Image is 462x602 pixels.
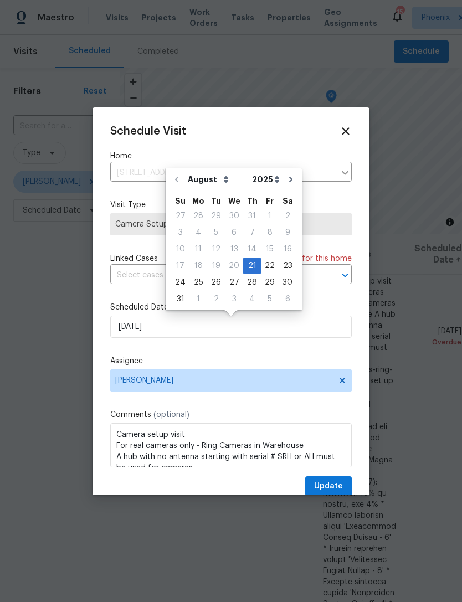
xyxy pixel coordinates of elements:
[110,253,158,264] span: Linked Cases
[266,197,274,205] abbr: Friday
[279,208,296,224] div: Sat Aug 02 2025
[207,291,225,307] div: Tue Sep 02 2025
[261,291,279,307] div: 5
[207,275,225,290] div: 26
[175,197,186,205] abbr: Sunday
[243,258,261,274] div: 21
[225,225,243,240] div: 6
[261,275,279,290] div: 29
[261,291,279,307] div: Fri Sep 05 2025
[189,225,207,240] div: 4
[207,291,225,307] div: 2
[171,241,189,258] div: Sun Aug 10 2025
[189,241,207,258] div: Mon Aug 11 2025
[115,219,347,230] span: Camera Setup
[243,274,261,291] div: Thu Aug 28 2025
[171,258,189,274] div: 17
[189,224,207,241] div: Mon Aug 04 2025
[314,480,343,493] span: Update
[110,423,352,467] textarea: Camera setup visit For real cameras only - Ring Cameras in Warehouse A hub with no antenna starti...
[189,258,207,274] div: 18
[261,258,279,274] div: Fri Aug 22 2025
[225,291,243,307] div: 3
[279,241,296,258] div: Sat Aug 16 2025
[207,208,225,224] div: Tue Jul 29 2025
[249,171,283,188] select: Year
[261,224,279,241] div: Fri Aug 08 2025
[243,208,261,224] div: 31
[171,208,189,224] div: 27
[207,258,225,274] div: 19
[261,241,279,258] div: Fri Aug 15 2025
[337,267,353,283] button: Open
[279,208,296,224] div: 2
[279,274,296,291] div: Sat Aug 30 2025
[305,476,352,497] button: Update
[261,208,279,224] div: Fri Aug 01 2025
[171,291,189,307] div: Sun Aug 31 2025
[243,291,261,307] div: 4
[189,258,207,274] div: Mon Aug 18 2025
[153,411,189,419] span: (optional)
[279,275,296,290] div: 30
[211,197,221,205] abbr: Tuesday
[283,168,299,191] button: Go to next month
[207,224,225,241] div: Tue Aug 05 2025
[110,126,186,137] span: Schedule Visit
[243,275,261,290] div: 28
[171,225,189,240] div: 3
[225,275,243,290] div: 27
[261,274,279,291] div: Fri Aug 29 2025
[225,224,243,241] div: Wed Aug 06 2025
[115,376,332,385] span: [PERSON_NAME]
[207,208,225,224] div: 29
[279,225,296,240] div: 9
[279,241,296,257] div: 16
[171,258,189,274] div: Sun Aug 17 2025
[207,258,225,274] div: Tue Aug 19 2025
[279,291,296,307] div: Sat Sep 06 2025
[225,241,243,257] div: 13
[243,291,261,307] div: Thu Sep 04 2025
[228,197,240,205] abbr: Wednesday
[243,258,261,274] div: Thu Aug 21 2025
[261,258,279,274] div: 22
[110,151,352,162] label: Home
[340,125,352,137] span: Close
[243,208,261,224] div: Thu Jul 31 2025
[225,208,243,224] div: 30
[168,168,185,191] button: Go to previous month
[171,208,189,224] div: Sun Jul 27 2025
[283,197,293,205] abbr: Saturday
[189,208,207,224] div: Mon Jul 28 2025
[110,267,321,284] input: Select cases
[243,241,261,258] div: Thu Aug 14 2025
[261,225,279,240] div: 8
[225,258,243,274] div: Wed Aug 20 2025
[189,241,207,257] div: 11
[171,291,189,307] div: 31
[225,274,243,291] div: Wed Aug 27 2025
[171,224,189,241] div: Sun Aug 03 2025
[171,274,189,291] div: Sun Aug 24 2025
[279,291,296,307] div: 6
[225,241,243,258] div: Wed Aug 13 2025
[110,409,352,420] label: Comments
[243,225,261,240] div: 7
[279,224,296,241] div: Sat Aug 09 2025
[189,208,207,224] div: 28
[189,291,207,307] div: Mon Sep 01 2025
[261,208,279,224] div: 1
[207,241,225,257] div: 12
[185,171,249,188] select: Month
[189,291,207,307] div: 1
[171,241,189,257] div: 10
[243,241,261,257] div: 14
[225,258,243,274] div: 20
[261,241,279,257] div: 15
[279,258,296,274] div: 23
[110,316,352,338] input: M/D/YYYY
[110,302,352,313] label: Scheduled Date
[189,275,207,290] div: 25
[110,356,352,367] label: Assignee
